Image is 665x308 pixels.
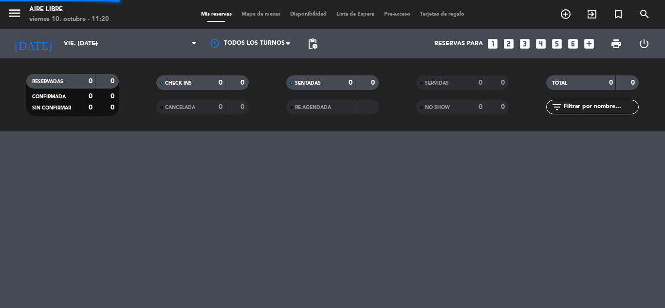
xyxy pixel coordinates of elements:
[501,104,507,110] strong: 0
[379,12,415,17] span: Pre-acceso
[560,8,572,20] i: add_circle_outline
[219,79,222,86] strong: 0
[7,6,22,24] button: menu
[240,79,246,86] strong: 0
[32,94,66,99] span: CONFIRMADA
[563,102,638,112] input: Filtrar por nombre...
[501,79,507,86] strong: 0
[415,12,469,17] span: Tarjetas de regalo
[307,38,318,50] span: pending_actions
[237,12,285,17] span: Mapa de mesas
[29,15,109,24] div: viernes 10. octubre - 11:20
[610,38,622,50] span: print
[295,105,331,110] span: RE AGENDADA
[111,78,116,85] strong: 0
[332,12,379,17] span: Lista de Espera
[434,40,483,47] span: Reservas para
[425,105,450,110] span: NO SHOW
[425,81,449,86] span: SERVIDAS
[89,78,92,85] strong: 0
[639,8,650,20] i: search
[165,105,195,110] span: CANCELADA
[165,81,192,86] span: CHECK INS
[7,33,59,54] i: [DATE]
[518,37,531,50] i: looks_3
[630,29,658,58] div: LOG OUT
[29,5,109,15] div: Aire Libre
[32,106,71,110] span: SIN CONFIRMAR
[586,8,598,20] i: exit_to_app
[502,37,515,50] i: looks_two
[631,79,637,86] strong: 0
[486,37,499,50] i: looks_one
[552,81,567,86] span: TOTAL
[583,37,595,50] i: add_box
[295,81,321,86] span: SENTADAS
[219,104,222,110] strong: 0
[91,38,102,50] i: arrow_drop_down
[535,37,547,50] i: looks_4
[551,101,563,113] i: filter_list
[609,79,613,86] strong: 0
[89,104,92,111] strong: 0
[349,79,352,86] strong: 0
[479,104,482,110] strong: 0
[567,37,579,50] i: looks_6
[32,79,63,84] span: RESERVADAS
[371,79,377,86] strong: 0
[551,37,563,50] i: looks_5
[89,93,92,100] strong: 0
[240,104,246,110] strong: 0
[111,93,116,100] strong: 0
[285,12,332,17] span: Disponibilidad
[111,104,116,111] strong: 0
[196,12,237,17] span: Mis reservas
[612,8,624,20] i: turned_in_not
[7,6,22,20] i: menu
[638,38,650,50] i: power_settings_new
[479,79,482,86] strong: 0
